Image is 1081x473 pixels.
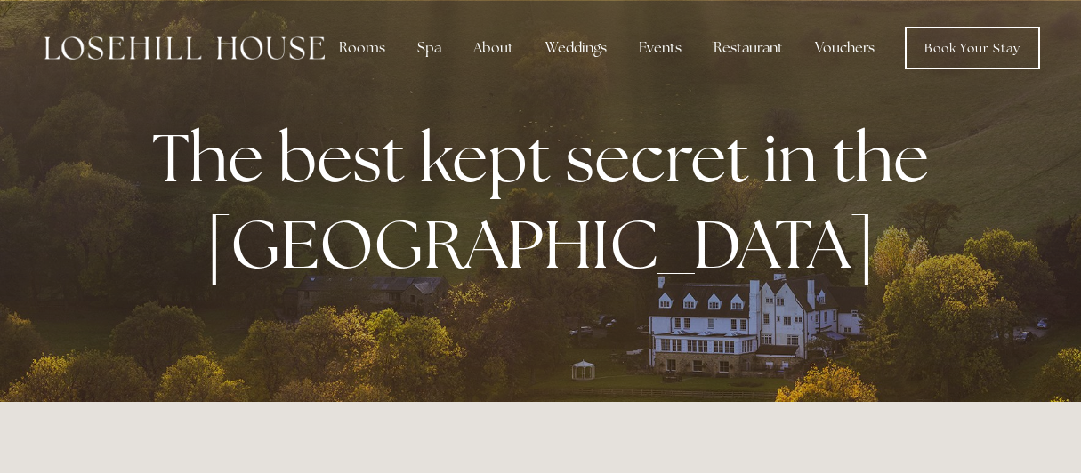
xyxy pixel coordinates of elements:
[325,30,399,66] div: Rooms
[625,30,696,66] div: Events
[152,114,943,288] strong: The best kept secret in the [GEOGRAPHIC_DATA]
[699,30,797,66] div: Restaurant
[905,27,1040,69] a: Book Your Stay
[403,30,456,66] div: Spa
[531,30,621,66] div: Weddings
[459,30,528,66] div: About
[801,30,889,66] a: Vouchers
[44,36,325,60] img: Losehill House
